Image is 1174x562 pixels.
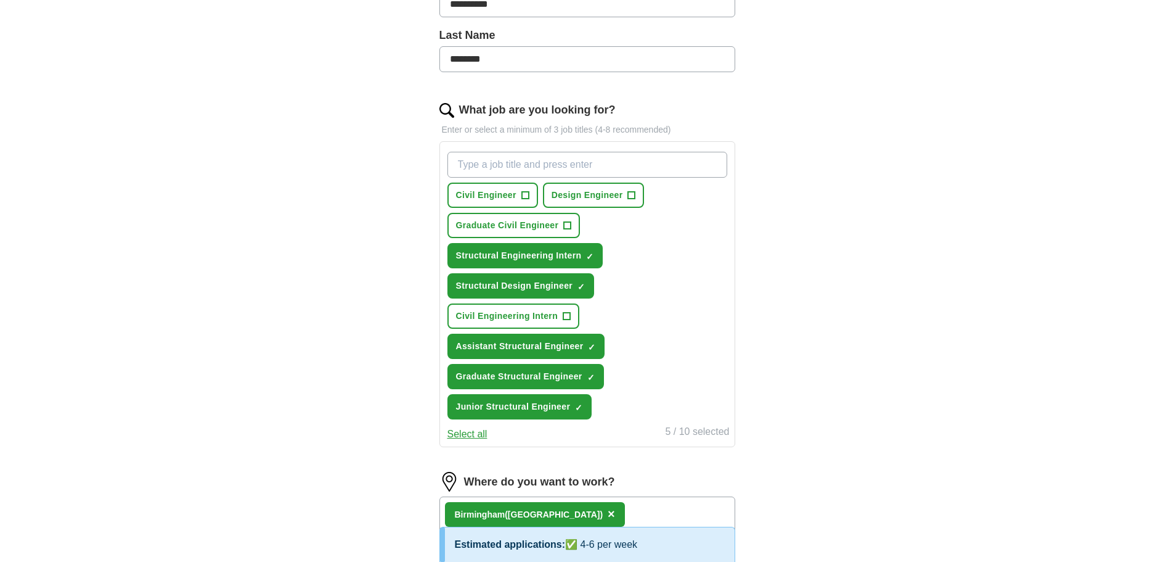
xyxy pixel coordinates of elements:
[447,334,605,359] button: Assistant Structural Engineer✓
[447,152,727,178] input: Type a job title and press enter
[464,474,615,490] label: Where do you want to work?
[455,539,566,550] span: Estimated applications:
[447,273,595,299] button: Structural Design Engineer✓
[543,183,645,208] button: Design Engineer
[565,539,637,550] span: ✅ 4-6 per week
[456,400,571,413] span: Junior Structural Engineer
[447,304,580,329] button: Civil Engineering Intern
[456,340,584,353] span: Assistant Structural Engineer
[587,373,595,382] span: ✓
[447,213,581,238] button: Graduate Civil Engineer
[456,249,582,262] span: Structural Engineering Intern
[456,279,573,292] span: Structural Design Engineer
[456,370,582,383] span: Graduate Structural Engineer
[552,189,623,202] span: Design Engineer
[588,342,595,352] span: ✓
[439,123,735,136] p: Enter or select a minimum of 3 job titles (4-8 recommended)
[439,103,454,118] img: search.png
[456,189,516,202] span: Civil Engineer
[447,427,487,442] button: Select all
[447,183,538,208] button: Civil Engineer
[455,508,603,521] div: gham
[608,507,615,521] span: ×
[447,243,603,268] button: Structural Engineering Intern✓
[577,282,585,292] span: ✓
[608,505,615,524] button: ×
[439,27,735,44] label: Last Name
[456,219,559,232] span: Graduate Civil Engineer
[439,472,459,492] img: location.png
[665,424,729,442] div: 5 / 10 selected
[455,510,482,519] strong: Birmin
[447,364,604,389] button: Graduate Structural Engineer✓
[575,403,582,413] span: ✓
[586,252,593,262] span: ✓
[447,394,592,419] button: Junior Structural Engineer✓
[505,510,603,519] span: ([GEOGRAPHIC_DATA])
[459,102,616,118] label: What job are you looking for?
[456,310,558,323] span: Civil Engineering Intern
